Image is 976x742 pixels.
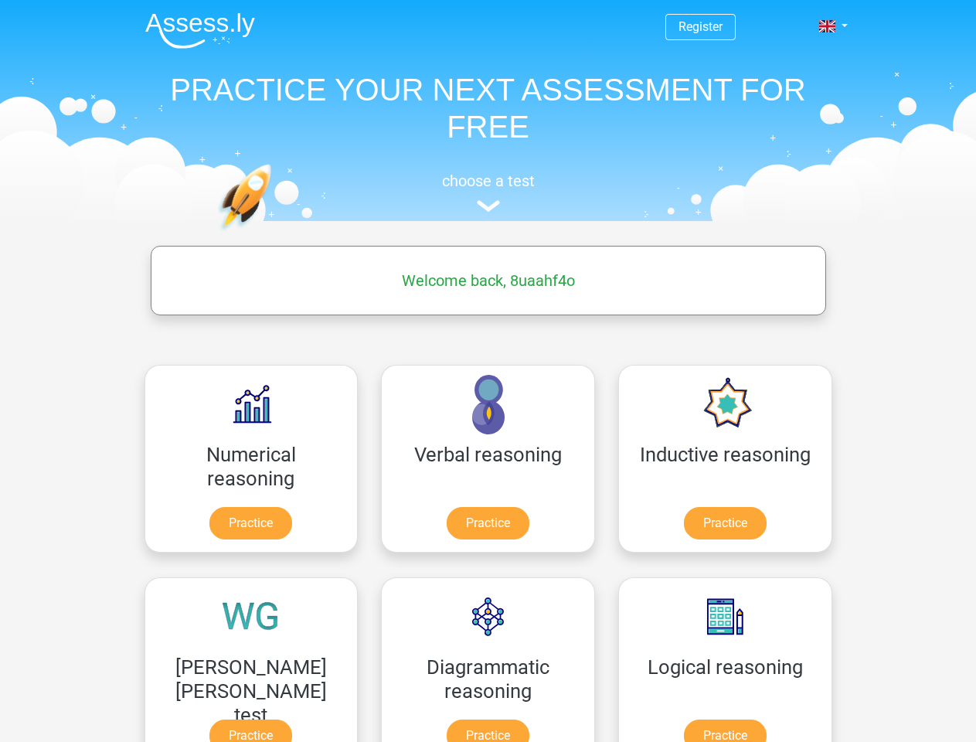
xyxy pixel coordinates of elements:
[447,507,529,539] a: Practice
[145,12,255,49] img: Assessly
[133,71,844,145] h1: PRACTICE YOUR NEXT ASSESSMENT FOR FREE
[209,507,292,539] a: Practice
[218,164,332,304] img: practice
[684,507,767,539] a: Practice
[477,200,500,212] img: assessment
[678,19,723,34] a: Register
[133,172,844,190] h5: choose a test
[158,271,818,290] h5: Welcome back, 8uaahf4o
[133,172,844,213] a: choose a test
